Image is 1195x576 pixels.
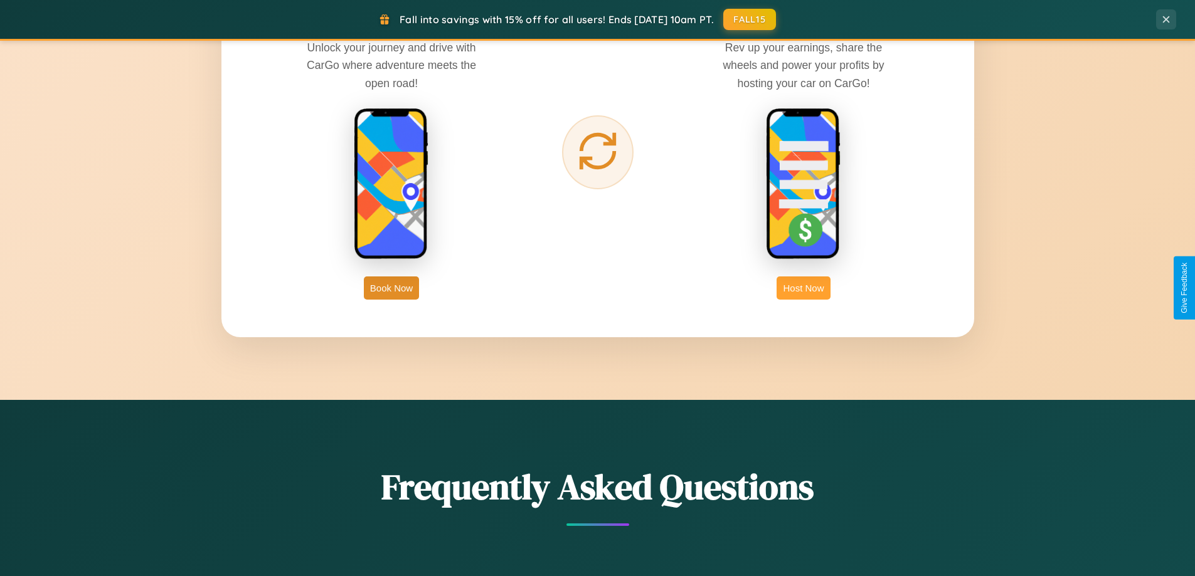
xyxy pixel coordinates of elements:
h2: Frequently Asked Questions [221,463,974,511]
button: FALL15 [723,9,776,30]
span: Fall into savings with 15% off for all users! Ends [DATE] 10am PT. [400,13,714,26]
div: Give Feedback [1180,263,1189,313]
p: Unlock your journey and drive with CarGo where adventure meets the open road! [297,39,486,92]
img: rent phone [354,108,429,261]
img: host phone [766,108,841,261]
p: Rev up your earnings, share the wheels and power your profits by hosting your car on CarGo! [709,39,898,92]
button: Host Now [777,276,830,300]
button: Book Now [364,276,419,300]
